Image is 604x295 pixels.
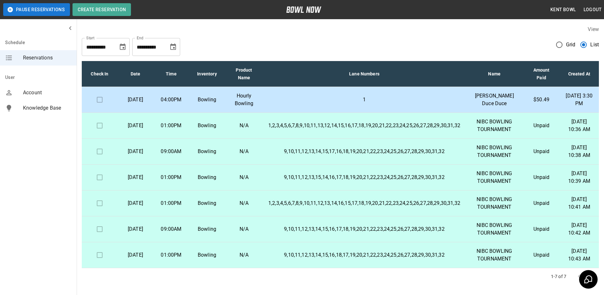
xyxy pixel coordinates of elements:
[268,199,460,207] p: 1,2,3,4,5,6,7,8,9,10,11,12,13,14,16,15,17,18,19,20,21,22,23,24,25,26,27,28,29,30,31,32
[565,144,594,159] p: [DATE] 10:38 AM
[268,122,460,129] p: 1,2,3,4,5,6,7,8,9,10,11,13,12,14,15,16,17,18,19,20,21,22,23,24,25,26,27,28,29,30,31,32
[82,61,118,87] th: Check In
[116,41,129,53] button: Choose date, selected date is Oct 5, 2025
[158,225,184,233] p: 09:00AM
[23,89,72,97] span: Account
[158,122,184,129] p: 01:00PM
[470,221,518,237] p: NIBC BOWLING TOURNAMENT
[529,122,554,129] p: Unpaid
[194,251,220,259] p: Bowling
[565,196,594,211] p: [DATE] 10:41 AM
[230,251,258,259] p: N/A
[470,196,518,211] p: NIBC BOWLING TOURNAMENT
[194,96,220,104] p: Bowling
[470,118,518,133] p: NIBC BOWLING TOURNAMENT
[123,225,148,233] p: [DATE]
[268,148,460,155] p: 9,10,11,12,13,14,15,17,16,18,19,20,21,22,23,24,25,26,27,28,29,30,31,32
[230,199,258,207] p: N/A
[548,4,578,16] button: Kent Bowl
[565,92,594,107] p: [DATE] 3:30 PM
[194,148,220,155] p: Bowling
[158,199,184,207] p: 01:00PM
[470,144,518,159] p: NIBC BOWLING TOURNAMENT
[158,148,184,155] p: 09:00AM
[529,96,554,104] p: $50.49
[225,61,263,87] th: Product Name
[470,247,518,263] p: NIBC BOWLING TOURNAMENT
[529,174,554,181] p: Unpaid
[268,225,460,233] p: 9,10,11,12,13,14,15,16,17,18,19,20,21,22,23,24,25,26,27,28,29,30,31,32
[268,96,460,104] p: 1
[194,174,220,181] p: Bowling
[565,118,594,133] p: [DATE] 10:36 AM
[268,251,460,259] p: 9,10,11,12,13,14,15,16,18,17,19,20,21,22,23,24,25,26,27,28,29,30,31,32
[123,96,148,104] p: [DATE]
[565,221,594,237] p: [DATE] 10:42 AM
[3,3,70,16] button: Pause Reservations
[470,170,518,185] p: NIBC BOWLING TOURNAMENT
[73,3,131,16] button: Create Reservation
[23,54,72,62] span: Reservations
[158,96,184,104] p: 04:00PM
[565,170,594,185] p: [DATE] 10:39 AM
[470,92,518,107] p: [PERSON_NAME] Duce Duce
[560,61,599,87] th: Created At
[286,6,321,13] img: logo
[581,4,604,16] button: Logout
[230,92,258,107] p: Hourly Bowling
[158,174,184,181] p: 01:00PM
[158,251,184,259] p: 01:00PM
[194,199,220,207] p: Bowling
[123,122,148,129] p: [DATE]
[167,41,180,53] button: Choose date, selected date is Nov 5, 2025
[566,41,576,49] span: Grid
[123,148,148,155] p: [DATE]
[268,174,460,181] p: 9,10,11,12,13,15,14,16,17,18,19,20,21,22,23,24,25,26,27,28,29,30,31,32
[230,225,258,233] p: N/A
[565,247,594,263] p: [DATE] 10:43 AM
[551,273,566,280] p: 1-7 of 7
[524,61,560,87] th: Amount Paid
[590,41,599,49] span: List
[230,174,258,181] p: N/A
[465,61,524,87] th: Name
[529,251,554,259] p: Unpaid
[194,122,220,129] p: Bowling
[123,251,148,259] p: [DATE]
[230,148,258,155] p: N/A
[23,104,72,112] span: Knowledge Base
[529,148,554,155] p: Unpaid
[588,26,599,32] label: View
[529,225,554,233] p: Unpaid
[118,61,153,87] th: Date
[263,61,465,87] th: Lane Numbers
[189,61,225,87] th: Inventory
[230,122,258,129] p: N/A
[123,174,148,181] p: [DATE]
[194,225,220,233] p: Bowling
[153,61,189,87] th: Time
[123,199,148,207] p: [DATE]
[529,199,554,207] p: Unpaid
